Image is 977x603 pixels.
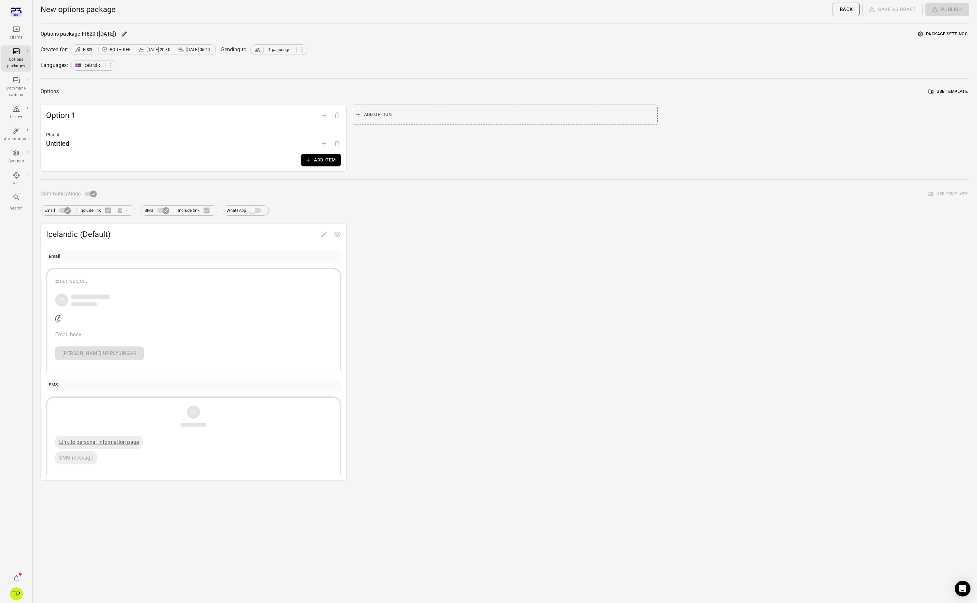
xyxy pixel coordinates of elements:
[1,23,31,43] a: Flights
[1,147,31,167] a: Settings
[7,585,25,603] button: Tómas Páll Máté
[46,229,318,240] span: Icelandic (Default)
[178,204,213,217] label: Include link
[1,45,31,72] a: Options packages
[268,46,292,53] span: 1 passenger
[41,46,68,54] div: Created for:
[186,46,210,53] span: [DATE] 06:40
[331,112,344,118] span: Delete option
[44,204,74,217] label: Email
[4,158,28,165] div: Settings
[119,29,129,39] button: Edit
[331,140,344,146] span: Options need to have at least one plan
[4,205,28,212] div: Search
[927,87,969,97] button: Use template
[318,112,331,118] span: Add option
[144,204,172,217] label: SMS
[10,587,23,600] div: TP
[10,572,23,585] button: Notifications
[226,204,265,217] label: WhatsApp
[46,138,69,149] div: Untitled
[46,131,341,139] div: Plan A
[49,381,58,389] div: SMS
[331,231,344,237] span: Preview
[83,62,101,69] span: Icelandic
[41,30,117,38] div: Options package FI820 ([DATE])
[4,180,28,187] div: API
[301,154,341,166] button: Add item
[221,46,248,54] div: Sending to:
[41,87,59,96] div: Options
[250,44,307,55] div: 1 passenger
[318,231,331,237] span: Edit
[79,204,115,217] label: Include link
[1,125,31,144] a: Automations
[110,46,130,53] span: RDU – KEF
[917,29,969,39] button: Package settings
[146,46,170,53] span: [DATE] 20:30
[4,114,28,121] div: Issues
[41,4,116,15] h1: New options package
[4,34,28,41] div: Flights
[318,140,331,146] span: Add plan
[955,581,970,596] div: Open Intercom Messenger
[1,192,31,213] button: Search
[41,61,68,69] div: Languages:
[4,85,28,98] div: Communi-cations
[49,253,61,260] div: Email
[83,46,94,53] span: FI820
[46,110,318,121] span: Option 1
[71,60,116,71] div: Icelandic
[1,169,31,189] a: API
[4,136,28,142] div: Automations
[41,189,81,198] span: Communications
[1,74,31,100] a: Communi-cations
[1,103,31,123] a: Issues
[833,3,860,16] button: Back
[4,57,28,70] div: Options packages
